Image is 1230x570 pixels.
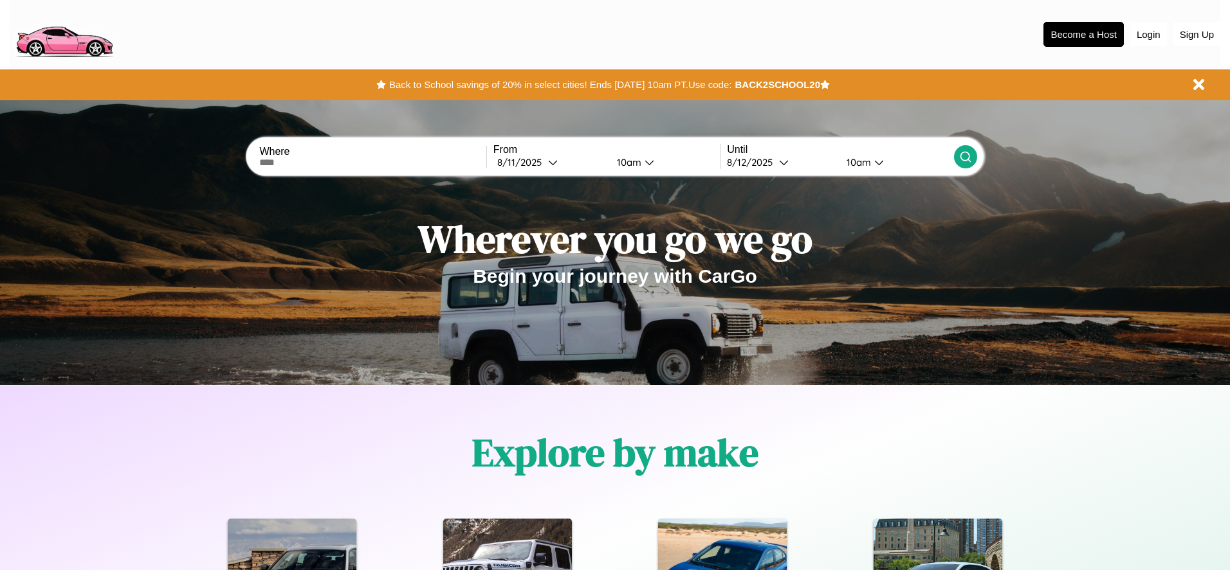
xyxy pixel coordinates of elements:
button: Back to School savings of 20% in select cities! Ends [DATE] 10am PT.Use code: [386,76,735,94]
h1: Explore by make [472,426,758,479]
label: Until [727,144,953,156]
div: 10am [840,156,874,168]
b: BACK2SCHOOL20 [735,79,820,90]
div: 10am [610,156,645,168]
button: Login [1130,22,1167,46]
button: 8/11/2025 [493,156,607,169]
button: Sign Up [1173,22,1220,46]
label: From [493,144,720,156]
label: Where [259,146,486,157]
button: 10am [607,156,720,169]
img: logo [10,6,118,60]
div: 8 / 12 / 2025 [727,156,779,168]
button: Become a Host [1043,22,1124,47]
div: 8 / 11 / 2025 [497,156,548,168]
button: 10am [836,156,953,169]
